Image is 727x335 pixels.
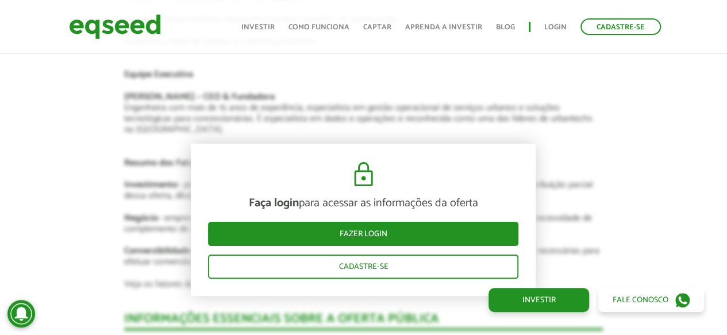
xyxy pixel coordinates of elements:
a: Blog [496,24,515,31]
p: para acessar as informações da oferta [208,197,518,210]
a: Fazer login [208,222,518,246]
img: cadeado.svg [349,161,378,188]
a: Aprenda a investir [405,24,482,31]
strong: Faça login [249,194,299,213]
a: Como funciona [289,24,349,31]
a: Cadastre-se [208,255,518,279]
a: Investir [488,288,589,312]
a: Login [544,24,567,31]
a: Investir [241,24,275,31]
a: Captar [363,24,391,31]
a: Fale conosco [598,288,704,312]
img: EqSeed [69,11,161,42]
a: Cadastre-se [580,18,661,35]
